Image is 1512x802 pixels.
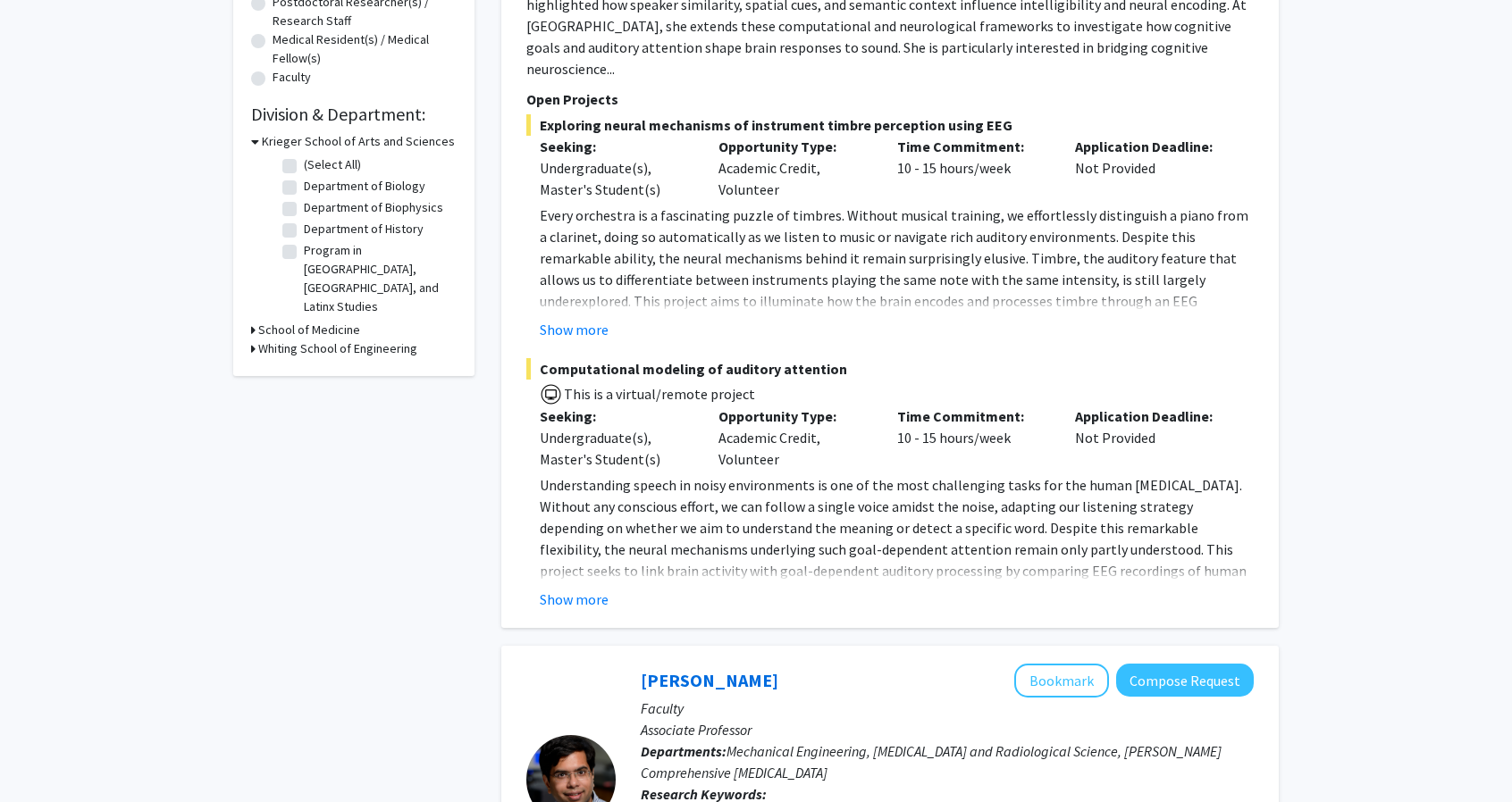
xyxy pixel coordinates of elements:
[884,405,1063,470] div: 10 - 15 hours/week
[304,155,361,174] label: (Select All)
[258,339,417,358] h3: Whiting School of Engineering
[526,114,1254,136] span: Exploring neural mechanisms of instrument timbre perception using EEG
[540,157,692,200] div: Undergraduate(s), Master's Student(s)
[251,104,457,125] h2: Division & Department:
[897,136,1049,157] p: Time Commitment:
[540,136,692,157] p: Seeking:
[540,427,692,470] div: Undergraduate(s), Master's Student(s)
[540,474,1254,667] p: Understanding speech in noisy environments is one of the most challenging tasks for the human [ME...
[304,177,425,196] label: Department of Biology
[1014,664,1109,698] button: Add Ishan Barman to Bookmarks
[262,132,455,151] h3: Krieger School of Arts and Sciences
[540,589,609,610] button: Show more
[258,321,360,339] h3: School of Medicine
[304,241,452,316] label: Program in [GEOGRAPHIC_DATA], [GEOGRAPHIC_DATA], and Latinx Studies
[540,405,692,427] p: Seeking:
[705,136,884,200] div: Academic Credit, Volunteer
[641,698,1254,719] p: Faculty
[641,719,1254,740] p: Associate Professor
[641,669,778,691] a: [PERSON_NAME]
[641,742,727,760] b: Departments:
[562,385,755,403] span: This is a virtual/remote project
[304,220,424,238] label: Department of History
[1075,136,1227,157] p: Application Deadline:
[1075,405,1227,427] p: Application Deadline:
[705,405,884,470] div: Academic Credit, Volunteer
[1116,664,1254,697] button: Compose Request to Ishan Barman
[1062,405,1240,470] div: Not Provided
[540,319,609,340] button: Show more
[897,405,1049,427] p: Time Commitment:
[273,30,457,68] label: Medical Resident(s) / Medical Fellow(s)
[526,358,1254,380] span: Computational modeling of auditory attention
[718,136,870,157] p: Opportunity Type:
[718,405,870,427] p: Opportunity Type:
[641,742,1222,781] span: Mechanical Engineering, [MEDICAL_DATA] and Radiological Science, [PERSON_NAME] Comprehensive [MED...
[526,88,1254,110] p: Open Projects
[13,722,76,789] iframe: Chat
[884,136,1063,200] div: 10 - 15 hours/week
[540,205,1254,376] p: Every orchestra is a fascinating puzzle of timbres. Without musical training, we effortlessly dis...
[273,68,311,87] label: Faculty
[1062,136,1240,200] div: Not Provided
[304,198,443,217] label: Department of Biophysics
